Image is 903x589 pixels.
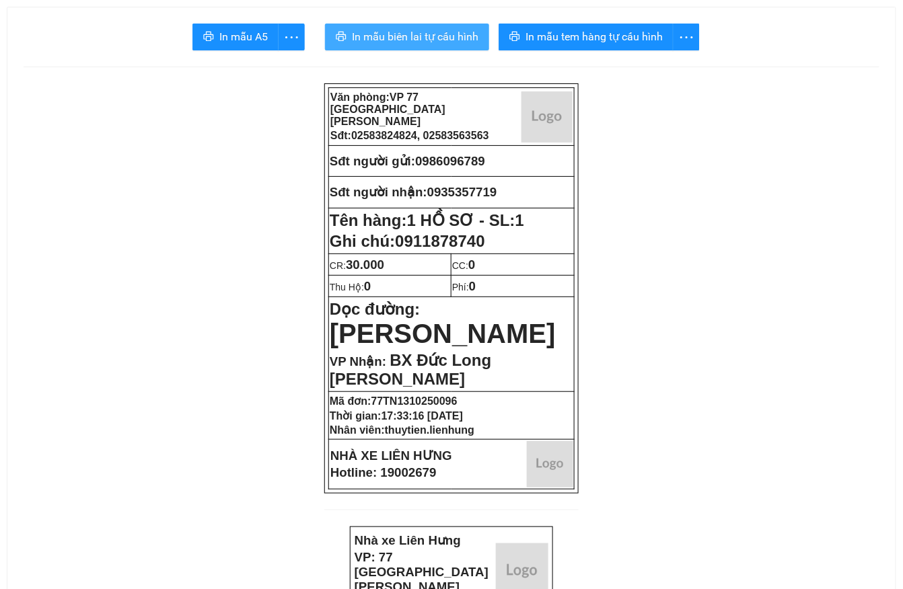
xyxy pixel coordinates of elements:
[330,351,491,388] span: BX Đức Long [PERSON_NAME]
[330,424,474,436] strong: Nhân viên:
[427,185,497,199] span: 0935357719
[5,7,111,21] strong: Nhà xe Liên Hưng
[330,232,485,250] span: Ghi chú:
[330,130,489,141] strong: Sđt:
[330,185,427,199] strong: Sđt người nhận:
[330,465,437,479] strong: Hotline: 19002679
[346,258,384,272] span: 30.000
[330,448,452,463] strong: NHÀ XE LIÊN HƯNG
[351,130,489,141] span: 02583824824, 02583563563
[5,24,139,82] strong: VP: 77 [GEOGRAPHIC_DATA][PERSON_NAME][GEOGRAPHIC_DATA]
[330,260,384,271] span: CR:
[330,91,445,127] strong: Văn phòng:
[395,232,484,250] span: 0911878740
[278,24,305,50] button: more
[330,211,524,229] strong: Tên hàng:
[330,154,415,168] strong: Sđt người gửi:
[352,28,478,45] span: In mẫu biên lai tự cấu hình
[452,260,476,271] span: CC:
[527,441,573,487] img: logo
[325,24,489,50] button: printerIn mẫu biên lai tự cấu hình
[55,87,147,102] strong: Phiếu gửi hàng
[330,354,386,368] span: VP Nhận:
[452,282,476,292] span: Phí:
[469,279,476,293] span: 0
[330,282,371,292] span: Thu Hộ:
[330,300,556,346] strong: Dọc đường:
[355,533,461,547] strong: Nhà xe Liên Hưng
[145,17,197,73] img: logo
[364,279,371,293] span: 0
[330,91,445,127] span: VP 77 [GEOGRAPHIC_DATA][PERSON_NAME]
[468,258,475,272] span: 0
[515,211,524,229] span: 1
[371,395,458,407] span: 77TN1310250096
[219,28,268,45] span: In mẫu A5
[673,24,700,50] button: more
[203,31,214,44] span: printer
[192,24,279,50] button: printerIn mẫu A5
[415,154,485,168] span: 0986096789
[521,91,573,143] img: logo
[330,410,463,422] strong: Thời gian:
[330,319,556,348] span: [PERSON_NAME]
[499,24,674,50] button: printerIn mẫu tem hàng tự cấu hình
[509,31,520,44] span: printer
[407,211,524,229] span: 1 HỒ SƠ - SL:
[336,31,347,44] span: printer
[279,29,304,46] span: more
[385,424,474,436] span: thuytien.lienhung
[382,410,464,422] span: 17:33:16 [DATE]
[674,29,699,46] span: more
[330,395,458,407] strong: Mã đơn:
[526,28,663,45] span: In mẫu tem hàng tự cấu hình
